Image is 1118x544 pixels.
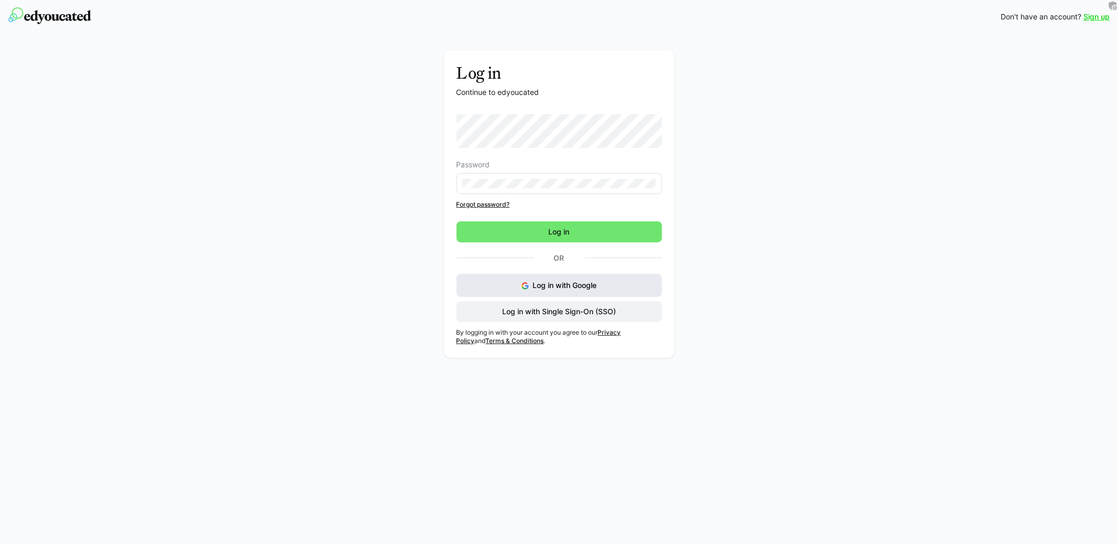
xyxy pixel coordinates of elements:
[457,87,662,98] p: Continue to edyoucated
[457,200,662,209] a: Forgot password?
[547,227,571,237] span: Log in
[457,328,621,345] a: Privacy Policy
[457,274,662,297] button: Log in with Google
[501,306,617,317] span: Log in with Single Sign-On (SSO)
[457,301,662,322] button: Log in with Single Sign-On (SSO)
[457,221,662,242] button: Log in
[8,7,91,24] img: edyoucated
[534,251,585,265] p: Or
[486,337,544,345] a: Terms & Conditions
[457,161,490,169] span: Password
[533,281,596,290] span: Log in with Google
[457,328,662,345] p: By logging in with your account you agree to our and .
[1001,12,1081,22] span: Don't have an account?
[1083,12,1110,22] a: Sign up
[457,63,662,83] h3: Log in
